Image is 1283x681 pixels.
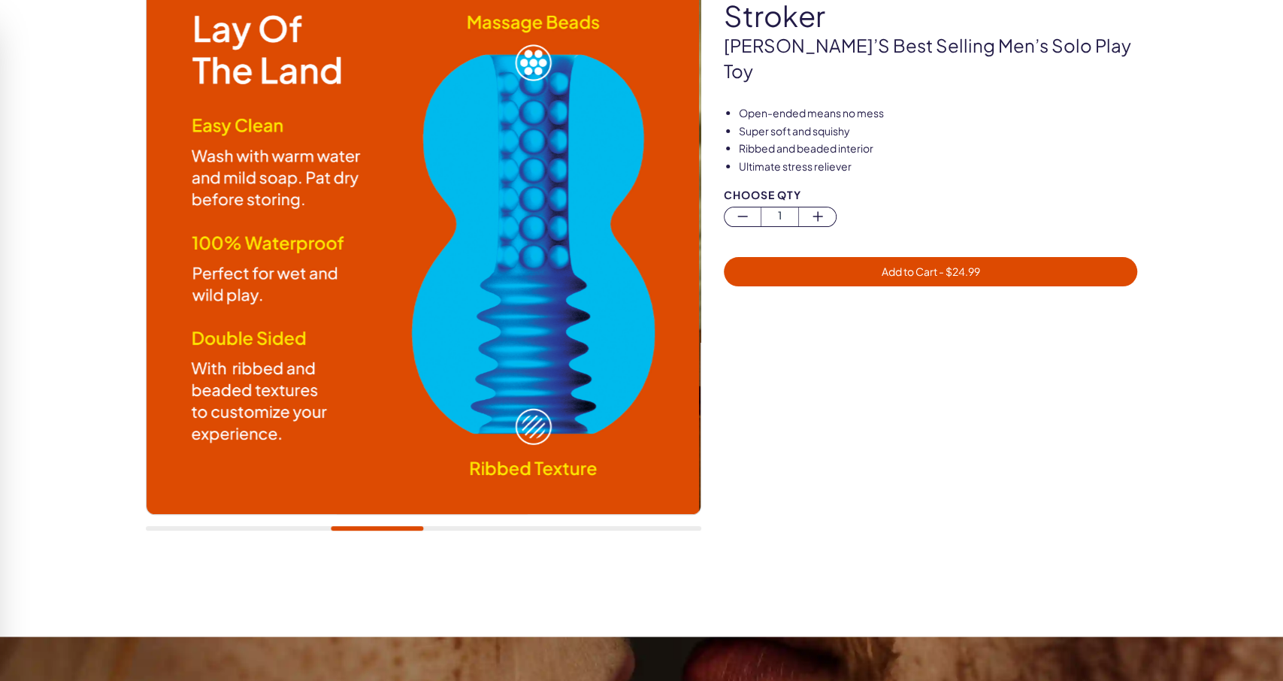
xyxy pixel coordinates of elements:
[882,265,980,278] span: Add to Cart
[724,257,1138,286] button: Add to Cart - $24.99
[739,159,1138,174] li: Ultimate stress reliever
[739,106,1138,121] li: Open-ended means no mess
[937,265,980,278] span: - $ 24.99
[724,189,1138,201] div: Choose Qty
[739,141,1138,156] li: Ribbed and beaded interior
[724,33,1138,83] p: [PERSON_NAME]’s best selling men’s solo play toy
[739,124,1138,139] li: Super soft and squishy
[761,207,798,225] span: 1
